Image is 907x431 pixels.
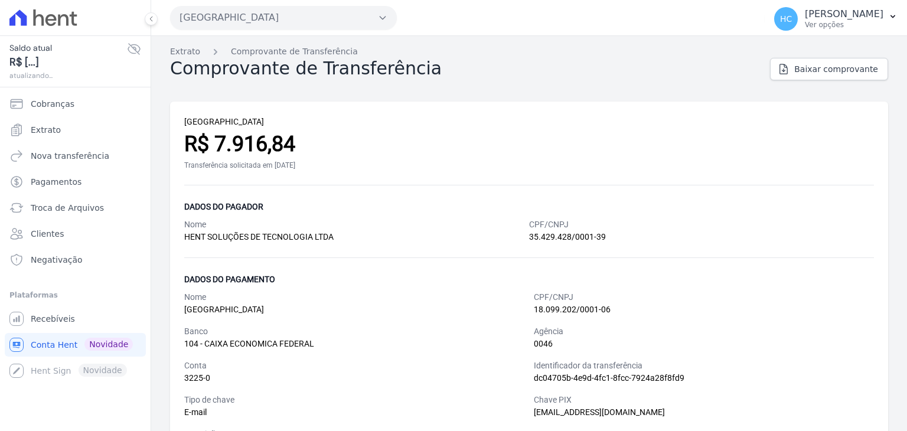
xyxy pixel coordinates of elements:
[9,288,141,302] div: Plataformas
[31,254,83,266] span: Negativação
[529,231,874,243] div: 35.429.428/0001-39
[534,394,874,406] div: Chave PIX
[231,45,358,58] a: Comprovante de Transferência
[184,291,524,303] div: Nome
[5,222,146,246] a: Clientes
[534,372,874,384] div: dc04705b-4e9d-4fc1-8fcc-7924a28f8fd9
[184,231,529,243] div: HENT SOLUÇÕES DE TECNOLOGIA LTDA
[184,303,524,316] div: [GEOGRAPHIC_DATA]
[184,160,874,171] div: Transferência solicitada em [DATE]
[5,333,146,357] a: Conta Hent Novidade
[31,228,64,240] span: Clientes
[184,128,874,160] div: R$ 7.916,84
[5,248,146,272] a: Negativação
[529,218,874,231] div: CPF/CNPJ
[780,15,792,23] span: HC
[184,406,524,419] div: E-mail
[184,338,524,350] div: 104 - CAIXA ECONOMICA FEDERAL
[534,325,874,338] div: Agência
[184,394,524,406] div: Tipo de chave
[805,8,883,20] p: [PERSON_NAME]
[9,54,127,70] span: R$ [...]
[5,170,146,194] a: Pagamentos
[534,360,874,372] div: Identificador da transferência
[31,150,109,162] span: Nova transferência
[170,58,442,79] h2: Comprovante de Transferência
[170,45,200,58] a: Extrato
[31,98,74,110] span: Cobranças
[805,20,883,30] p: Ver opções
[5,118,146,142] a: Extrato
[31,176,81,188] span: Pagamentos
[5,144,146,168] a: Nova transferência
[534,303,874,316] div: 18.099.202/0001-06
[184,372,524,384] div: 3225-0
[31,124,61,136] span: Extrato
[770,58,888,80] a: Baixar comprovante
[5,307,146,331] a: Recebíveis
[534,338,874,350] div: 0046
[184,116,874,128] div: [GEOGRAPHIC_DATA]
[9,70,127,81] span: atualizando...
[5,196,146,220] a: Troca de Arquivos
[84,338,133,351] span: Novidade
[534,291,874,303] div: CPF/CNPJ
[31,313,75,325] span: Recebíveis
[184,325,524,338] div: Banco
[184,360,524,372] div: Conta
[170,45,888,58] nav: Breadcrumb
[31,202,104,214] span: Troca de Arquivos
[9,42,127,54] span: Saldo atual
[184,272,874,286] div: Dados do pagamento
[184,200,874,214] div: Dados do pagador
[9,92,141,383] nav: Sidebar
[794,63,878,75] span: Baixar comprovante
[31,339,77,351] span: Conta Hent
[5,92,146,116] a: Cobranças
[765,2,907,35] button: HC [PERSON_NAME] Ver opções
[184,218,529,231] div: Nome
[534,406,874,419] div: [EMAIL_ADDRESS][DOMAIN_NAME]
[170,6,397,30] button: [GEOGRAPHIC_DATA]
